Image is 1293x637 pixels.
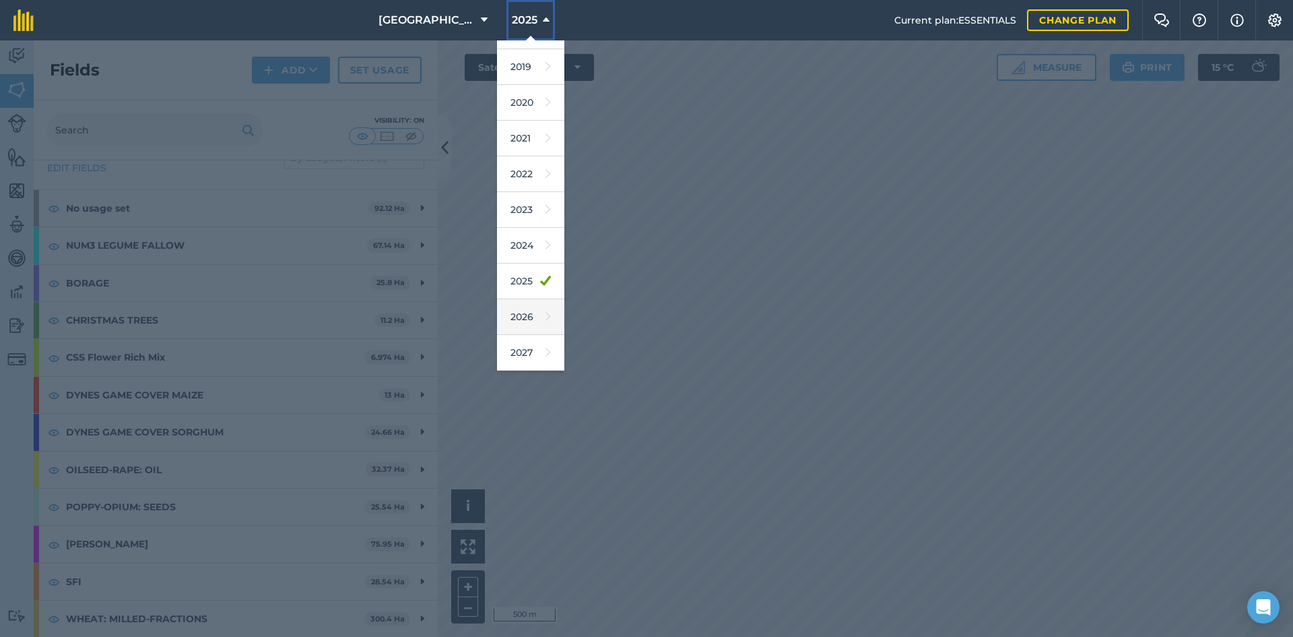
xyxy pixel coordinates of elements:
a: 2020 [497,85,564,121]
a: 2025 [497,264,564,299]
a: Change plan [1027,9,1129,31]
a: 2021 [497,121,564,156]
a: 2027 [497,335,564,371]
span: Current plan : ESSENTIALS [894,13,1016,28]
span: 2025 [512,12,537,28]
img: A question mark icon [1191,13,1207,27]
img: fieldmargin Logo [13,9,34,31]
img: svg+xml;base64,PHN2ZyB4bWxucz0iaHR0cDovL3d3dy53My5vcmcvMjAwMC9zdmciIHdpZHRoPSIxNyIgaGVpZ2h0PSIxNy... [1230,12,1244,28]
a: 2022 [497,156,564,192]
a: 2023 [497,192,564,228]
span: [GEOGRAPHIC_DATA] [378,12,475,28]
div: Open Intercom Messenger [1247,591,1280,624]
img: A cog icon [1267,13,1283,27]
a: 2019 [497,49,564,85]
a: 2024 [497,228,564,264]
img: Two speech bubbles overlapping with the left bubble in the forefront [1154,13,1170,27]
a: 2026 [497,299,564,335]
